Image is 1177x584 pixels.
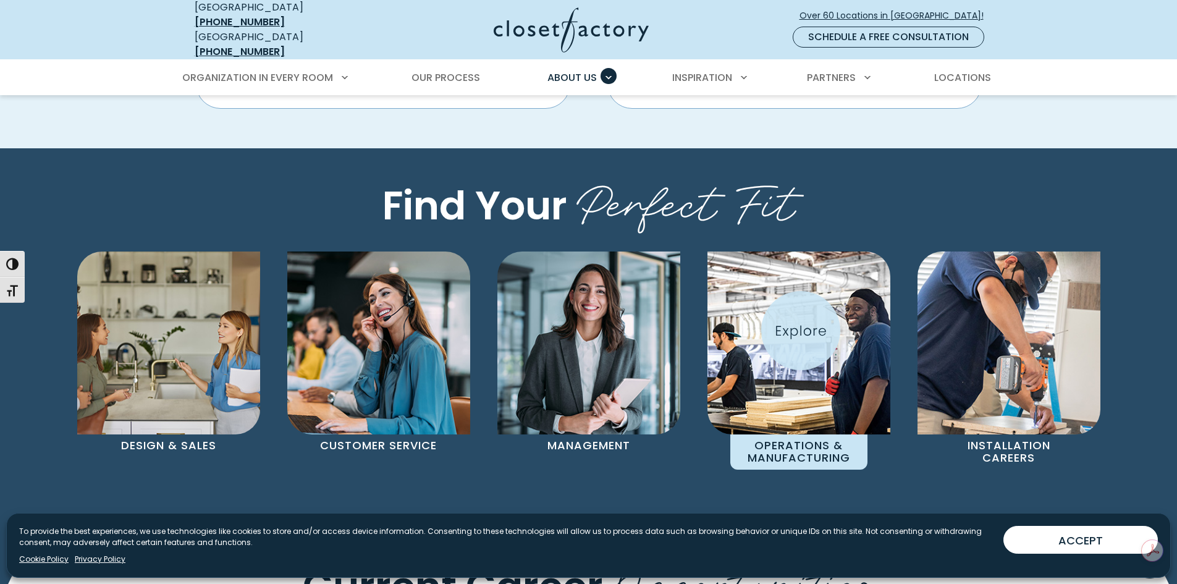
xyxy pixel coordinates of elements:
[576,163,795,235] span: Perfect Fit
[274,252,484,457] a: Customer Service Employee at Closet Factory Customer Service
[75,554,125,565] a: Privacy Policy
[707,252,890,434] img: Manufacturer at Closet Factory
[310,434,447,457] p: Customer Service
[730,434,867,470] p: Operations & Manufacturing
[19,554,69,565] a: Cookie Policy
[182,70,333,85] span: Organization in Every Room
[195,30,374,59] div: [GEOGRAPHIC_DATA]
[904,252,1114,470] a: Installation employee at Closet Factory Installation Careers
[497,252,680,434] img: Manager at Closet Factory
[694,252,904,470] a: Manufacturer at Closet Factory Operations & Manufacturing
[807,70,856,85] span: Partners
[64,252,274,457] a: Designer at Closet Factory Design & Sales
[484,252,694,457] a: Manager at Closet Factory Management
[934,70,991,85] span: Locations
[77,252,260,434] img: Designer at Closet Factory
[195,15,285,29] a: [PHONE_NUMBER]
[195,44,285,59] a: [PHONE_NUMBER]
[520,434,657,457] p: Management
[547,70,597,85] span: About Us
[799,9,993,22] span: Over 60 Locations in [GEOGRAPHIC_DATA]!
[19,526,993,548] p: To provide the best experiences, we use technologies like cookies to store and/or access device i...
[411,70,480,85] span: Our Process
[918,252,1100,434] img: Installation employee at Closet Factory
[799,5,994,27] a: Over 60 Locations in [GEOGRAPHIC_DATA]!
[382,179,567,234] span: Find Your
[287,252,470,434] img: Customer Service Employee at Closet Factory
[793,27,984,48] a: Schedule a Free Consultation
[174,61,1004,95] nav: Primary Menu
[940,434,1078,470] p: Installation Careers
[494,7,649,53] img: Closet Factory Logo
[672,70,732,85] span: Inspiration
[100,434,237,457] p: Design & Sales
[1003,526,1158,554] button: ACCEPT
